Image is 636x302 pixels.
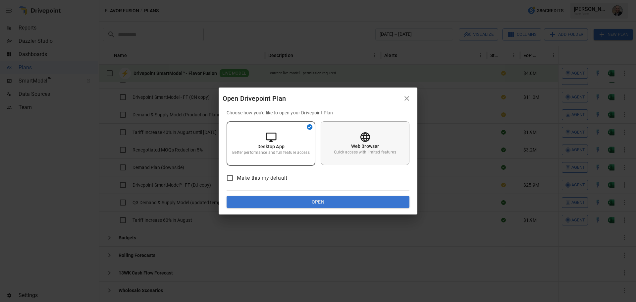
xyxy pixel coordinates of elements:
[227,109,409,116] p: Choose how you'd like to open your Drivepoint Plan
[232,150,309,155] p: Better performance and full feature access
[257,143,285,150] p: Desktop App
[227,196,409,208] button: Open
[237,174,287,182] span: Make this my default
[351,143,379,150] p: Web Browser
[334,150,396,155] p: Quick access with limited features
[223,93,400,104] div: Open Drivepoint Plan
